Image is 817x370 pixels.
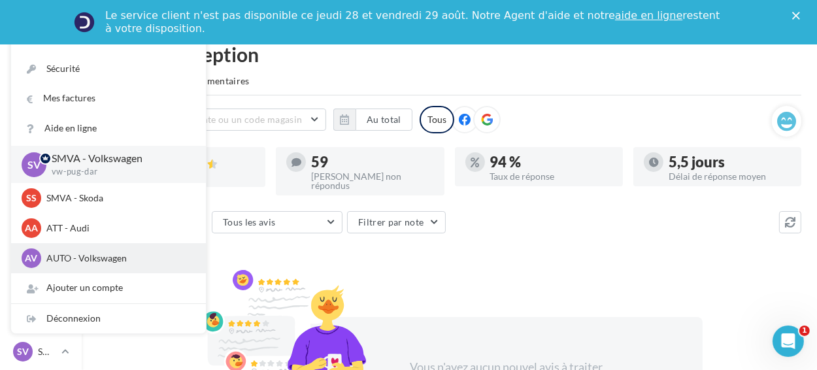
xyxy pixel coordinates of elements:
a: SV SMVA - Volkswagen [10,339,71,364]
p: SMVA - Volkswagen [38,345,56,358]
div: Fermer [792,12,805,20]
div: Ajouter un compte [11,273,206,303]
span: SV [17,345,29,358]
button: Filtrer par note [347,211,446,233]
div: Boîte de réception [97,44,801,64]
button: Au total [333,109,412,131]
a: Mes factures [11,84,206,113]
a: aide en ligne [615,9,682,22]
button: Choisir un point de vente ou un code magasin [97,109,326,131]
div: Délai de réponse moyen [669,172,791,181]
button: Tous les avis [212,211,342,233]
div: 59 [311,155,433,169]
div: Déconnexion [11,304,206,333]
div: 94 % [490,155,612,169]
button: Au total [356,109,412,131]
span: Commentaires [187,75,250,88]
span: SV [27,157,41,172]
div: Le service client n'est pas disponible ce jeudi 28 et vendredi 29 août. Notre Agent d'aide et not... [105,9,722,35]
div: 5,5 jours [669,155,791,169]
p: SMVA - Volkswagen [52,151,185,166]
span: 1 [799,326,810,336]
p: vw-pug-dar [52,166,185,178]
p: AUTO - Volkswagen [46,252,190,265]
span: AV [25,252,38,265]
span: SS [26,192,37,205]
div: Taux de réponse [490,172,612,181]
div: Tous [420,106,454,133]
p: SMVA - Skoda [46,192,190,205]
div: [PERSON_NAME] non répondus [311,172,433,190]
p: ATT - Audi [46,222,190,235]
iframe: Intercom live chat [773,326,804,357]
a: Aide en ligne [11,114,206,143]
img: Profile image for Service-Client [74,12,95,33]
span: Tous les avis [223,216,276,227]
a: Sécurité [11,54,206,84]
span: AA [25,222,38,235]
